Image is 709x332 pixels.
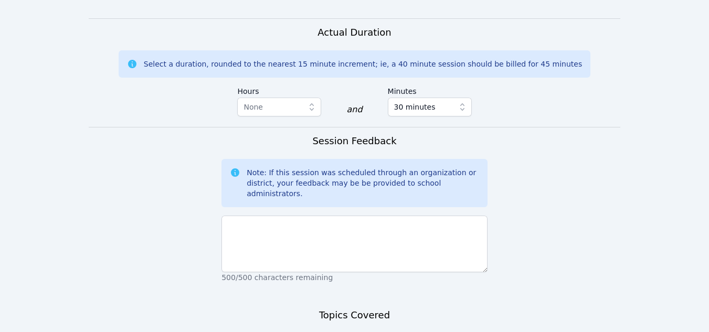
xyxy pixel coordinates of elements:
h3: Session Feedback [312,134,396,148]
h3: Topics Covered [319,308,390,323]
div: and [346,103,362,116]
label: Hours [237,82,321,98]
div: Select a duration, rounded to the nearest 15 minute increment; ie, a 40 minute session should be ... [144,59,582,69]
label: Minutes [388,82,472,98]
h3: Actual Duration [318,25,391,40]
span: 30 minutes [394,101,436,113]
span: None [244,103,263,111]
div: Note: If this session was scheduled through an organization or district, your feedback may be be ... [247,167,479,199]
button: 30 minutes [388,98,472,116]
button: None [237,98,321,116]
p: 500/500 characters remaining [221,272,488,283]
